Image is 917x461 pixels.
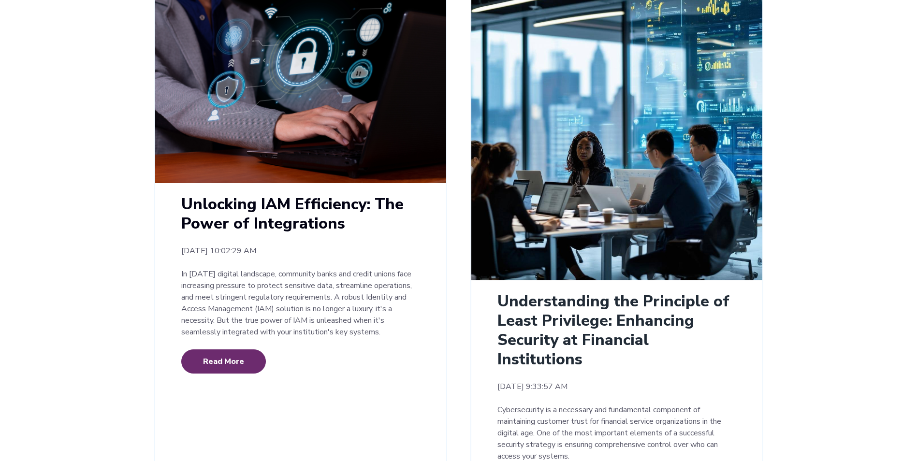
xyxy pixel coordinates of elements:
[181,349,266,374] a: Read More
[497,291,729,370] a: Understanding the Principle of Least Privilege: Enhancing Security at Financial Institutions
[181,194,404,234] a: Unlocking IAM Efficiency: The Power of Integrations
[181,268,420,338] p: In [DATE] digital landscape, community banks and credit unions face increasing pressure to protec...
[497,381,736,392] time: [DATE] 9:33:57 AM
[181,245,420,257] time: [DATE] 10:02:29 AM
